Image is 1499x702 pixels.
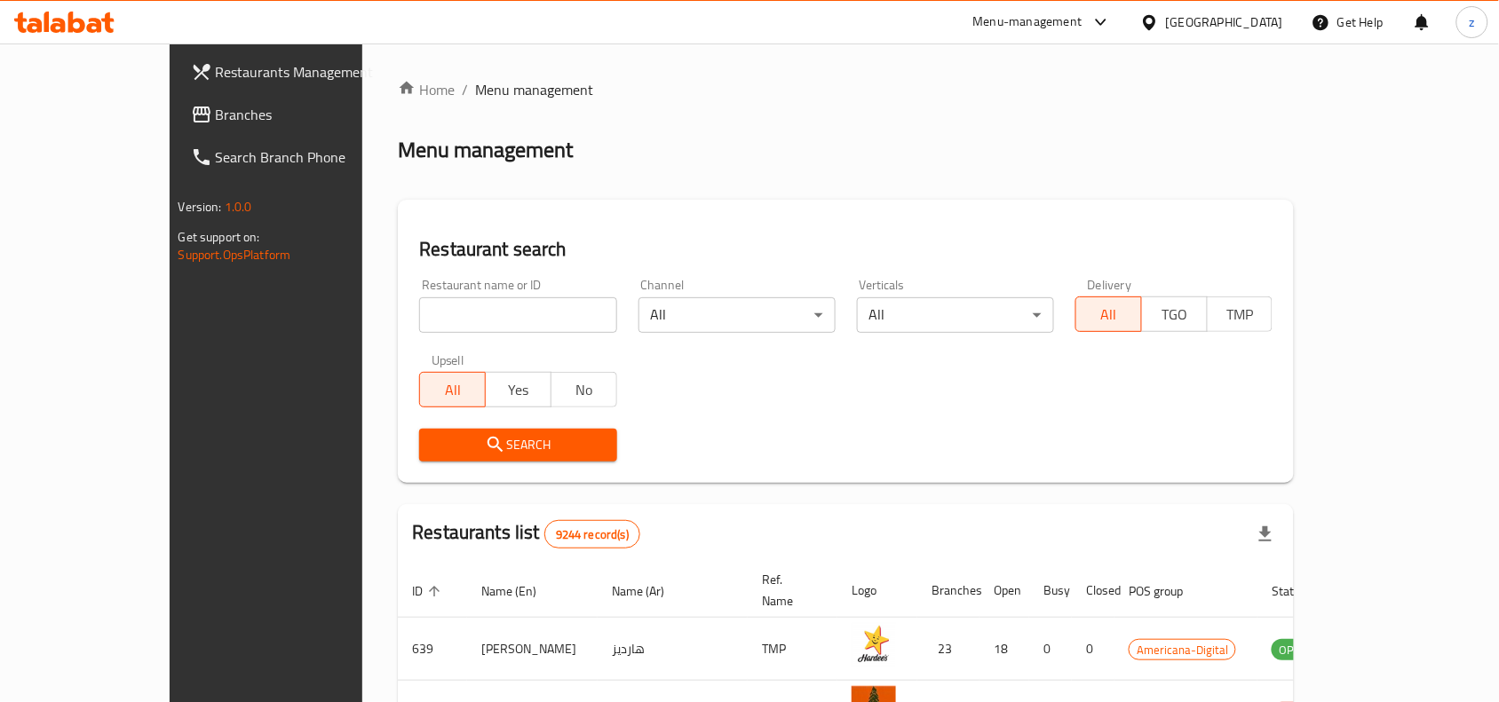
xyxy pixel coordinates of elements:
span: 1.0.0 [225,195,252,218]
div: Menu-management [973,12,1083,33]
h2: Menu management [398,136,573,164]
div: All [857,297,1054,333]
a: Restaurants Management [177,51,420,93]
a: Support.OpsPlatform [178,243,291,266]
td: TMP [748,618,837,681]
th: Branches [917,564,980,618]
span: z [1470,12,1475,32]
button: All [1075,296,1142,332]
th: Logo [837,564,917,618]
a: Branches [177,93,420,136]
span: 9244 record(s) [545,526,639,543]
td: 0 [1029,618,1072,681]
div: OPEN [1272,639,1315,660]
span: All [427,377,479,403]
span: POS group [1129,580,1206,602]
span: TGO [1149,302,1201,327]
div: All [638,297,836,333]
span: Status [1272,580,1329,602]
div: Total records count [544,520,640,548]
h2: Restaurant search [419,236,1273,263]
span: Version: [178,195,222,218]
span: Ref. Name [762,569,816,611]
td: 23 [917,618,980,681]
div: [GEOGRAPHIC_DATA] [1166,12,1283,32]
button: Search [419,429,616,461]
li: / [462,79,468,100]
span: All [1083,302,1135,327]
input: Search for restaurant name or ID.. [419,297,616,333]
td: [PERSON_NAME] [467,618,598,681]
span: Menu management [475,79,593,100]
span: OPEN [1272,640,1315,660]
th: Closed [1072,564,1114,618]
span: Get support on: [178,225,260,248]
span: Restaurants Management [216,61,406,83]
span: Name (Ar) [612,580,687,602]
label: Delivery [1088,279,1132,291]
button: All [419,372,486,407]
span: Branches [216,104,406,125]
td: 639 [398,618,467,681]
td: 18 [980,618,1029,681]
img: Hardee's [852,623,896,667]
span: Name (En) [481,580,559,602]
span: TMP [1215,302,1266,327]
span: Yes [493,377,544,403]
label: Upsell [432,354,464,367]
span: Americana-Digital [1130,640,1235,660]
td: 0 [1072,618,1114,681]
a: Search Branch Phone [177,136,420,178]
span: No [559,377,610,403]
button: TMP [1207,296,1273,332]
button: Yes [485,372,551,407]
span: Search Branch Phone [216,146,406,168]
td: هارديز [598,618,748,681]
th: Open [980,564,1029,618]
h2: Restaurants list [412,519,640,548]
span: Search [433,434,602,456]
th: Busy [1029,564,1072,618]
div: Export file [1244,513,1287,556]
button: No [551,372,617,407]
nav: breadcrumb [398,79,1294,100]
span: ID [412,580,446,602]
button: TGO [1141,296,1208,332]
a: Home [398,79,455,100]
